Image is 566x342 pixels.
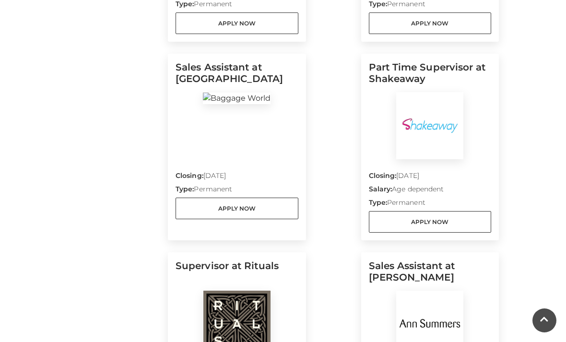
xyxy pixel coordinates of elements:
[369,61,492,92] h5: Part Time Supervisor at Shakeaway
[369,185,392,193] strong: Salary:
[176,184,298,198] p: Permanent
[369,171,492,184] p: [DATE]
[369,198,492,211] p: Permanent
[369,260,492,291] h5: Sales Assistant at [PERSON_NAME]
[369,12,492,34] a: Apply Now
[369,171,397,180] strong: Closing:
[369,184,492,198] p: Age dependent
[176,61,298,92] h5: Sales Assistant at [GEOGRAPHIC_DATA]
[176,260,298,291] h5: Supervisor at Rituals
[369,198,387,207] strong: Type:
[396,92,463,159] img: Shakeaway
[176,198,298,219] a: Apply Now
[176,12,298,34] a: Apply Now
[176,171,203,180] strong: Closing:
[369,211,492,233] a: Apply Now
[176,171,298,184] p: [DATE]
[203,93,271,104] img: Baggage World
[176,185,194,193] strong: Type:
